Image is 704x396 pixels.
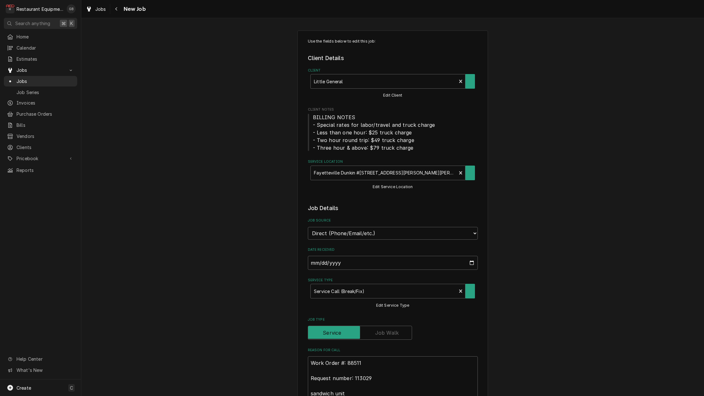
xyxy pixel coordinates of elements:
[67,4,76,13] div: Gary Beaver's Avatar
[4,354,77,364] a: Go to Help Center
[313,114,435,151] span: BILLING NOTES - Special rates for labor/travel and truck charge - Less than one hour: $25 truck c...
[4,165,77,175] a: Reports
[4,18,77,29] button: Search anything⌘K
[17,78,74,85] span: Jobs
[308,348,478,353] label: Reason For Call
[308,317,478,340] div: Job Type
[308,218,478,223] label: Job Source
[17,122,74,128] span: Bills
[308,113,478,152] span: Client Notes
[70,385,73,391] span: C
[17,155,64,162] span: Pricebook
[17,167,74,174] span: Reports
[4,43,77,53] a: Calendar
[308,159,478,164] label: Service Location
[4,65,77,75] a: Go to Jobs
[308,68,478,99] div: Client
[17,356,73,362] span: Help Center
[465,166,475,180] button: Create New Location
[465,284,475,298] button: Create New Service
[95,6,106,12] span: Jobs
[4,76,77,86] a: Jobs
[308,68,478,73] label: Client
[4,109,77,119] a: Purchase Orders
[15,20,50,27] span: Search anything
[308,247,478,252] label: Date Received
[17,133,74,140] span: Vendors
[308,278,478,309] div: Service Type
[83,4,109,14] a: Jobs
[308,317,478,322] label: Job Type
[17,44,74,51] span: Calendar
[465,74,475,89] button: Create New Client
[4,365,77,375] a: Go to What's New
[308,159,478,191] div: Service Location
[308,38,478,44] p: Use the fields below to edit this job:
[308,204,478,212] legend: Job Details
[308,247,478,270] div: Date Received
[308,107,478,112] span: Client Notes
[17,144,74,151] span: Clients
[6,4,15,13] div: Restaurant Equipment Diagnostics's Avatar
[6,4,15,13] div: R
[382,92,403,99] button: Edit Client
[375,302,410,310] button: Edit Service Type
[308,218,478,239] div: Job Source
[17,56,74,62] span: Estimates
[112,4,122,14] button: Navigate back
[4,142,77,153] a: Clients
[308,54,478,62] legend: Client Details
[70,20,73,27] span: K
[4,54,77,64] a: Estimates
[4,153,77,164] a: Go to Pricebook
[372,183,414,191] button: Edit Service Location
[17,385,31,391] span: Create
[4,120,77,130] a: Bills
[17,33,74,40] span: Home
[308,256,478,270] input: yyyy-mm-dd
[308,278,478,283] label: Service Type
[4,98,77,108] a: Invoices
[61,20,66,27] span: ⌘
[4,131,77,141] a: Vendors
[67,4,76,13] div: GB
[308,107,478,151] div: Client Notes
[17,99,74,106] span: Invoices
[17,67,64,73] span: Jobs
[17,111,74,117] span: Purchase Orders
[4,31,77,42] a: Home
[17,89,74,96] span: Job Series
[122,5,146,13] span: New Job
[4,87,77,98] a: Job Series
[17,6,63,12] div: Restaurant Equipment Diagnostics
[17,367,73,373] span: What's New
